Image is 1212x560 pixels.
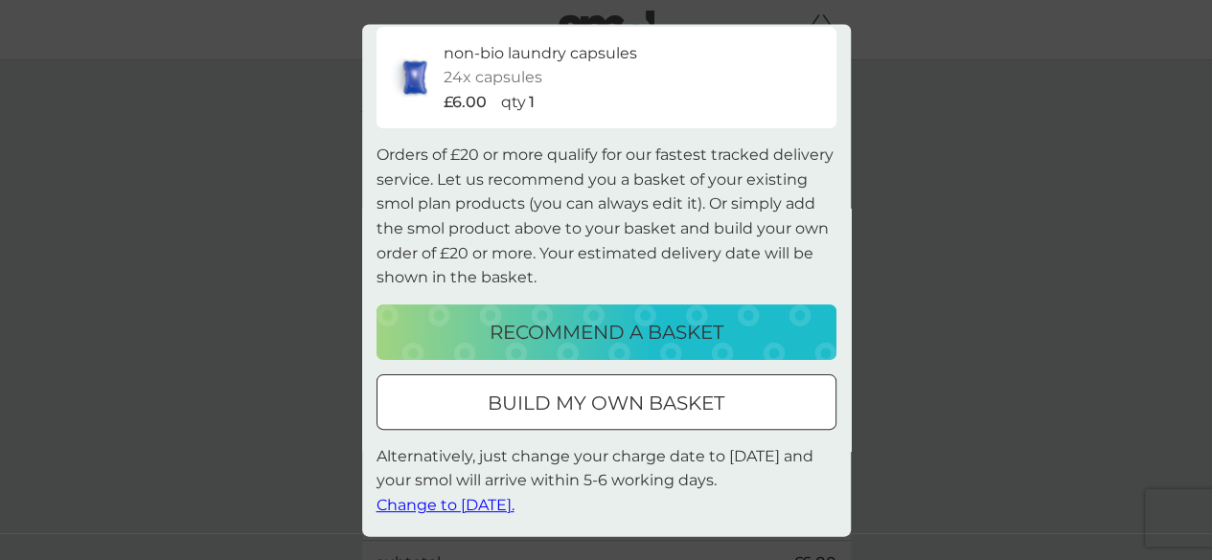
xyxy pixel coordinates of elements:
[444,41,637,66] p: non-bio laundry capsules
[377,497,515,515] span: Change to [DATE].
[377,374,836,430] button: build my own basket
[490,317,723,347] p: recommend a basket
[377,144,836,291] p: Orders of £20 or more qualify for our fastest tracked delivery service. Let us recommend you a ba...
[377,444,836,518] p: Alternatively, just change your charge date to [DATE] and your smol will arrive within 5-6 workin...
[529,90,535,115] p: 1
[377,494,515,519] button: Change to [DATE].
[444,66,542,91] p: 24x capsules
[377,304,836,360] button: recommend a basket
[501,90,526,115] p: qty
[444,90,487,115] p: £6.00
[488,388,724,418] p: build my own basket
